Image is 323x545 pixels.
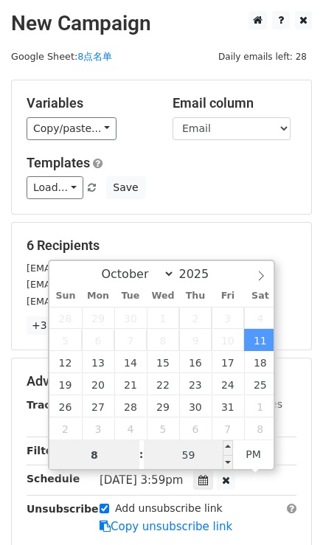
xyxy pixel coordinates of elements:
[49,395,82,417] span: October 26, 2025
[82,373,114,395] span: October 20, 2025
[244,329,277,351] span: October 11, 2025
[244,373,277,395] span: October 25, 2025
[139,440,144,469] span: :
[49,291,82,301] span: Sun
[82,417,114,440] span: November 3, 2025
[27,373,296,389] h5: Advanced
[11,51,112,62] small: Google Sheet:
[147,373,179,395] span: October 22, 2025
[27,316,82,335] a: +3 more
[147,395,179,417] span: October 29, 2025
[114,307,147,329] span: September 30, 2025
[249,474,323,545] iframe: Chat Widget
[27,279,191,290] small: [EMAIL_ADDRESS][DOMAIN_NAME]
[82,291,114,301] span: Mon
[179,291,212,301] span: Thu
[244,291,277,301] span: Sat
[147,291,179,301] span: Wed
[213,51,312,62] a: Daily emails left: 28
[179,417,212,440] span: November 6, 2025
[212,351,244,373] span: October 17, 2025
[212,395,244,417] span: October 31, 2025
[114,395,147,417] span: October 28, 2025
[77,51,112,62] a: 8点名单
[82,307,114,329] span: September 29, 2025
[244,417,277,440] span: November 8, 2025
[49,329,82,351] span: October 5, 2025
[249,474,323,545] div: 聊天小组件
[114,351,147,373] span: October 14, 2025
[100,520,232,533] a: Copy unsubscribe link
[27,176,83,199] a: Load...
[27,473,80,485] strong: Schedule
[212,373,244,395] span: October 24, 2025
[27,296,191,307] small: [EMAIL_ADDRESS][DOMAIN_NAME]
[144,440,234,470] input: Minute
[27,117,117,140] a: Copy/paste...
[179,351,212,373] span: October 16, 2025
[27,237,296,254] h5: 6 Recipients
[49,373,82,395] span: October 19, 2025
[147,351,179,373] span: October 15, 2025
[11,11,312,36] h2: New Campaign
[27,399,76,411] strong: Tracking
[114,417,147,440] span: November 4, 2025
[82,395,114,417] span: October 27, 2025
[82,351,114,373] span: October 13, 2025
[27,263,191,274] small: [EMAIL_ADDRESS][DOMAIN_NAME]
[114,291,147,301] span: Tue
[27,95,150,111] h5: Variables
[82,329,114,351] span: October 6, 2025
[147,417,179,440] span: November 5, 2025
[27,155,90,170] a: Templates
[49,307,82,329] span: September 28, 2025
[114,329,147,351] span: October 7, 2025
[147,329,179,351] span: October 8, 2025
[49,351,82,373] span: October 12, 2025
[27,445,64,457] strong: Filters
[49,417,82,440] span: November 2, 2025
[27,503,99,515] strong: Unsubscribe
[100,473,183,487] span: [DATE] 3:59pm
[244,351,277,373] span: October 18, 2025
[244,395,277,417] span: November 1, 2025
[244,307,277,329] span: October 4, 2025
[179,373,212,395] span: October 23, 2025
[147,307,179,329] span: October 1, 2025
[213,49,312,65] span: Daily emails left: 28
[225,397,282,412] label: UTM Codes
[114,373,147,395] span: October 21, 2025
[212,329,244,351] span: October 10, 2025
[212,291,244,301] span: Fri
[179,329,212,351] span: October 9, 2025
[115,501,223,516] label: Add unsubscribe link
[212,417,244,440] span: November 7, 2025
[49,440,139,470] input: Hour
[233,440,274,469] span: Click to toggle
[106,176,145,199] button: Save
[173,95,296,111] h5: Email column
[179,395,212,417] span: October 30, 2025
[212,307,244,329] span: October 3, 2025
[179,307,212,329] span: October 2, 2025
[175,267,228,281] input: Year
